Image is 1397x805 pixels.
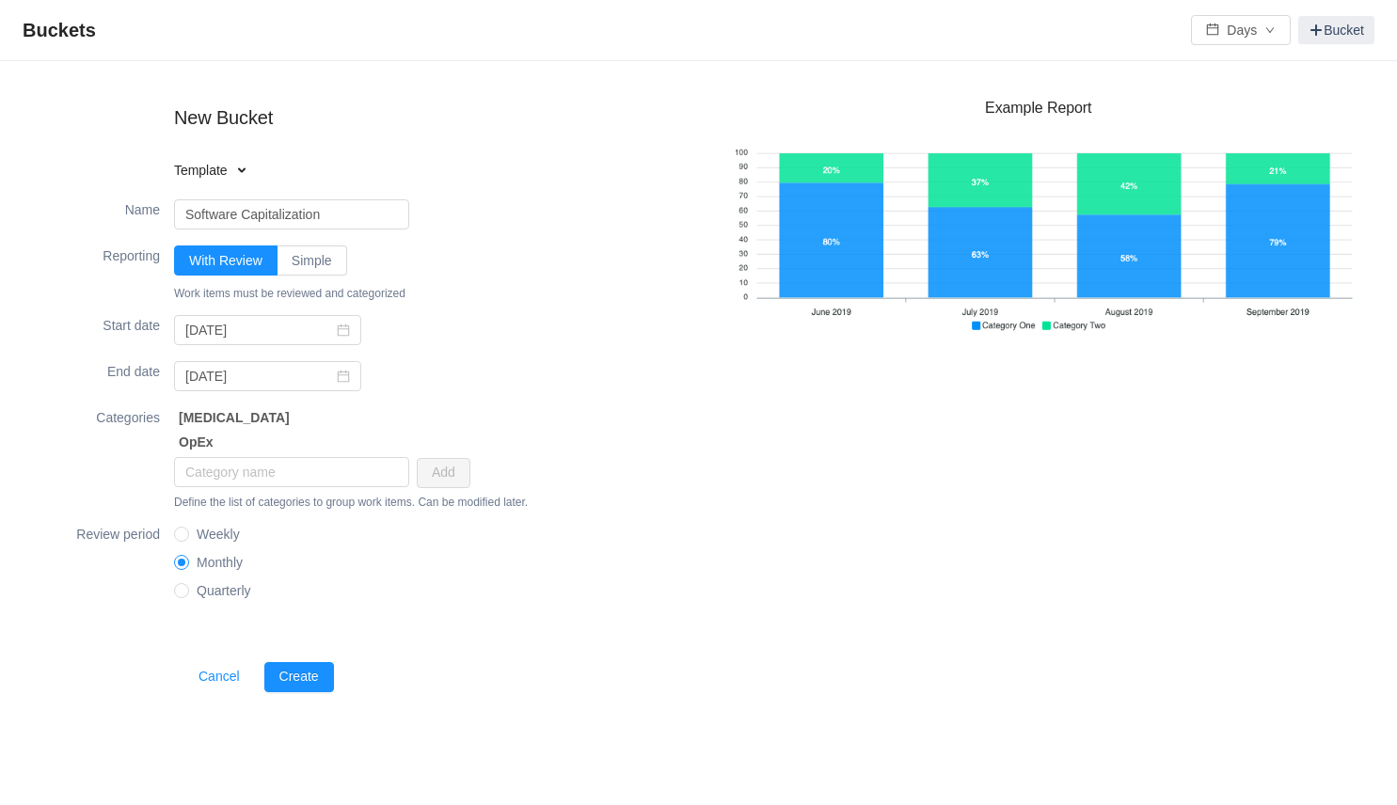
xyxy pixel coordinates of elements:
div: OpEx [174,433,470,452]
input: Select date [174,361,361,391]
label: Reporting [38,242,160,266]
label: Categories [38,403,160,428]
input: Bucket name [174,199,409,229]
input: Category name [174,457,409,487]
a: Cancel [174,657,264,697]
h3: Example Report [718,99,1360,118]
span: Monthly [189,555,250,570]
span: With Review [189,253,262,268]
div: [MEDICAL_DATA] [174,408,470,428]
h4: Template [174,161,414,180]
img: quantify-buckets-example.png [718,125,1360,338]
h2: New Bucket [174,103,414,132]
span: Simple [292,253,332,268]
a: Bucket [1298,16,1374,44]
label: Name [38,196,160,220]
label: Review period [38,520,160,545]
button: icon: calendarDaysicon: down [1191,15,1291,45]
i: icon: calendar [337,370,350,383]
button: Cancel [183,662,255,692]
div: Work items must be reviewed and categorized [174,284,699,303]
span: Weekly [189,527,247,542]
label: Start date [38,311,160,336]
div: Define the list of categories to group work items. Can be modified later. [174,493,699,512]
button: Add [417,458,470,488]
label: End date [38,357,160,382]
i: icon: calendar [337,324,350,337]
span: Quarterly [189,583,259,598]
input: Select date [174,315,361,345]
span: Buckets [23,15,107,45]
button: Create [264,662,334,692]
